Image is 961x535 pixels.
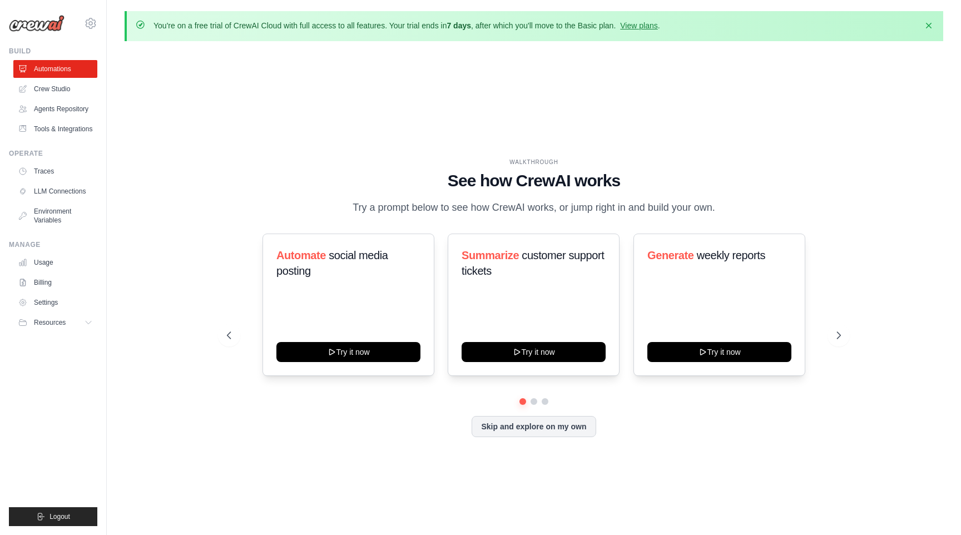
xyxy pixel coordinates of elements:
img: Logo [9,15,65,32]
a: Usage [13,254,97,271]
div: Operate [9,149,97,158]
a: Agents Repository [13,100,97,118]
a: LLM Connections [13,182,97,200]
a: Crew Studio [13,80,97,98]
span: Resources [34,318,66,327]
a: Tools & Integrations [13,120,97,138]
a: View plans [620,21,657,30]
span: social media posting [276,249,388,277]
strong: 7 days [447,21,471,30]
div: Build [9,47,97,56]
a: Billing [13,274,97,291]
button: Resources [13,314,97,331]
div: WALKTHROUGH [227,158,841,166]
button: Try it now [462,342,606,362]
span: Summarize [462,249,519,261]
button: Try it now [276,342,420,362]
a: Settings [13,294,97,311]
button: Logout [9,507,97,526]
span: Automate [276,249,326,261]
p: Try a prompt below to see how CrewAI works, or jump right in and build your own. [347,200,721,216]
button: Try it now [647,342,791,362]
button: Skip and explore on my own [472,416,596,437]
span: Generate [647,249,694,261]
span: weekly reports [696,249,765,261]
div: Manage [9,240,97,249]
h1: See how CrewAI works [227,171,841,191]
span: Logout [49,512,70,521]
p: You're on a free trial of CrewAI Cloud with full access to all features. Your trial ends in , aft... [153,20,660,31]
span: customer support tickets [462,249,604,277]
a: Traces [13,162,97,180]
a: Automations [13,60,97,78]
a: Environment Variables [13,202,97,229]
